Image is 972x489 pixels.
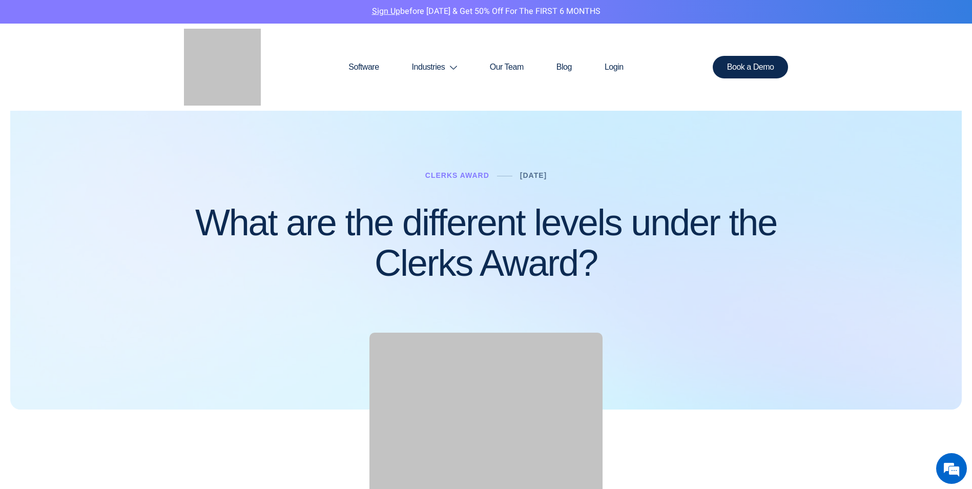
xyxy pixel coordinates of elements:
[473,43,540,92] a: Our Team
[425,171,489,179] a: Clerks Award
[8,5,964,18] p: before [DATE] & Get 50% Off for the FIRST 6 MONTHS
[520,171,547,179] a: [DATE]
[396,43,473,92] a: Industries
[332,43,395,92] a: Software
[588,43,640,92] a: Login
[184,202,789,283] h1: What are the different levels under the Clerks Award?
[372,5,400,17] a: Sign Up
[727,63,774,71] span: Book a Demo
[713,56,789,78] a: Book a Demo
[540,43,588,92] a: Blog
